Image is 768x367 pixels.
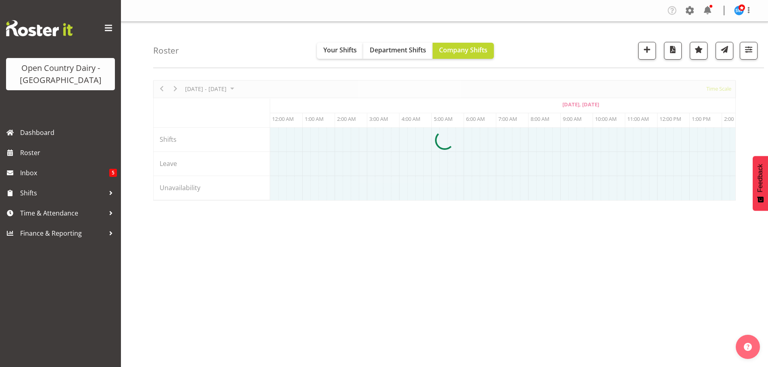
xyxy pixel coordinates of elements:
[716,42,733,60] button: Send a list of all shifts for the selected filtered period to all rostered employees.
[370,46,426,54] span: Department Shifts
[317,43,363,59] button: Your Shifts
[20,187,105,199] span: Shifts
[20,227,105,239] span: Finance & Reporting
[638,42,656,60] button: Add a new shift
[734,6,744,15] img: steve-webb7510.jpg
[153,46,179,55] h4: Roster
[753,156,768,211] button: Feedback - Show survey
[439,46,487,54] span: Company Shifts
[323,46,357,54] span: Your Shifts
[20,207,105,219] span: Time & Attendance
[744,343,752,351] img: help-xxl-2.png
[20,126,117,139] span: Dashboard
[6,20,73,36] img: Rosterit website logo
[20,167,109,179] span: Inbox
[690,42,708,60] button: Highlight an important date within the roster.
[363,43,433,59] button: Department Shifts
[433,43,494,59] button: Company Shifts
[109,169,117,177] span: 5
[20,147,117,159] span: Roster
[757,164,764,192] span: Feedback
[14,62,107,86] div: Open Country Dairy - [GEOGRAPHIC_DATA]
[664,42,682,60] button: Download a PDF of the roster according to the set date range.
[740,42,758,60] button: Filter Shifts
